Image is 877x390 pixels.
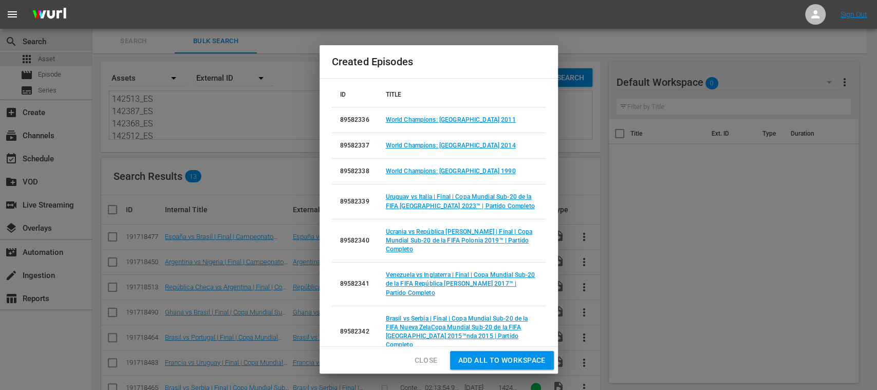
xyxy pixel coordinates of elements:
[332,184,378,219] td: 89582339
[332,159,378,184] td: 89582338
[386,271,535,296] a: Venezuela vs Inglaterra | Final | Copa Mundial Sub-20 de la FIFA República [PERSON_NAME] 2017™ | ...
[332,219,378,262] td: 89582340
[332,306,378,358] td: 89582342
[415,354,438,367] span: Close
[386,315,528,348] a: Brasil vs Serbia | Final | Copa Mundial Sub-20 de la FIFA Nueva ZelaCopa Mundial Sub-20 de la FIF...
[332,53,546,70] h2: Created Episodes
[332,83,378,107] th: ID
[332,133,378,159] td: 89582337
[25,3,74,27] img: ans4CAIJ8jUAAAAAAAAAAAAAAAAAAAAAAAAgQb4GAAAAAAAAAAAAAAAAAAAAAAAAJMjXAAAAAAAAAAAAAAAAAAAAAAAAgAT5G...
[458,354,546,367] span: Add all to Workspace
[386,228,532,253] a: Ucrania vs República [PERSON_NAME] | Final | Copa Mundial Sub-20 de la FIFA Polonia 2019™ | Parti...
[406,351,446,370] button: Close
[841,10,867,18] a: Sign Out
[450,351,554,370] button: Add all to Workspace
[386,168,516,175] a: World Champions: [GEOGRAPHIC_DATA] 1990
[386,116,516,123] a: World Champions: [GEOGRAPHIC_DATA] 2011
[378,83,546,107] th: TITLE
[386,142,516,149] a: World Champions: [GEOGRAPHIC_DATA] 2014
[6,8,18,21] span: menu
[386,193,535,209] a: Uruguay vs Italia | Final | Copa Mundial Sub-20 de la FIFA [GEOGRAPHIC_DATA] 2023™ | Partido Comp...
[332,263,378,306] td: 89582341
[332,107,378,133] td: 89582336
